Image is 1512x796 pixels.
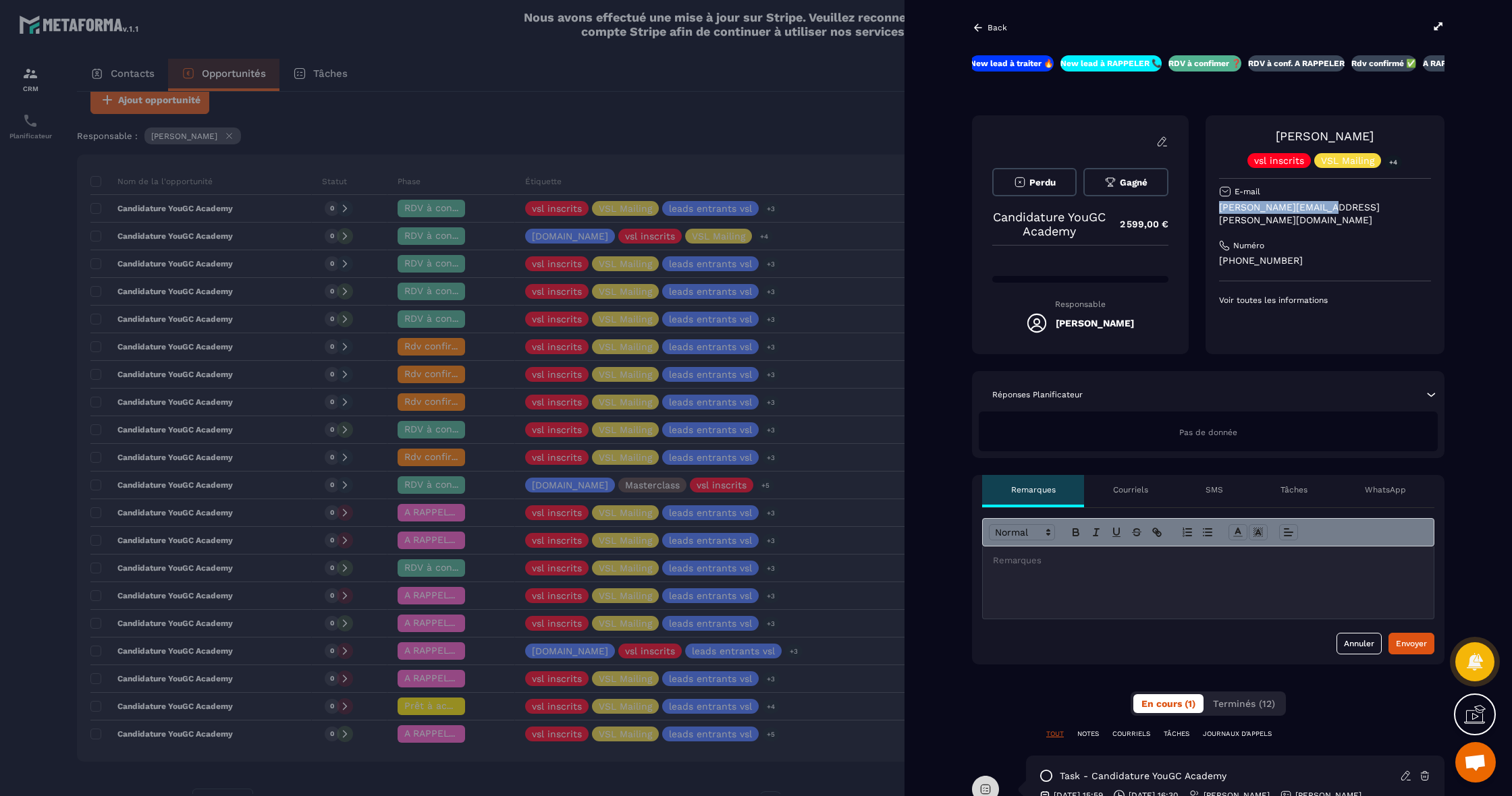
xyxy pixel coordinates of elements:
[1056,318,1134,329] h5: [PERSON_NAME]
[1168,58,1241,69] p: RDV à confimer ❓
[1046,729,1064,739] p: TOUT
[1213,698,1275,709] span: Terminés (12)
[1219,254,1431,267] p: [PHONE_NUMBER]
[1083,168,1168,196] button: Gagné
[1203,729,1272,739] p: JOURNAUX D'APPELS
[1351,58,1416,69] p: Rdv confirmé ✅
[1235,186,1260,197] p: E-mail
[992,168,1077,196] button: Perdu
[988,23,1007,32] p: Back
[992,210,1106,238] p: Candidature YouGC Academy
[992,389,1083,400] p: Réponses Planificateur
[1133,694,1204,713] button: En cours (1)
[1336,633,1382,654] button: Annuler
[1164,729,1189,739] p: TÂCHES
[1219,201,1431,227] p: [PERSON_NAME][EMAIL_ADDRESS][PERSON_NAME][DOMAIN_NAME]
[1077,729,1099,739] p: NOTES
[992,300,1168,309] p: Responsable
[1011,484,1056,495] p: Remarques
[1388,633,1434,654] button: Envoyer
[1141,698,1195,709] span: En cours (1)
[1113,484,1148,495] p: Courriels
[1179,428,1237,437] span: Pas de donnée
[1365,484,1406,495] p: WhatsApp
[1276,129,1374,143] a: [PERSON_NAME]
[1321,156,1374,165] p: VSL Mailing
[970,58,1054,69] p: New lead à traiter 🔥
[1455,742,1496,783] a: Ouvrir le chat
[1233,240,1264,251] p: Numéro
[1280,484,1307,495] p: Tâches
[1205,694,1283,713] button: Terminés (12)
[1396,637,1427,650] div: Envoyer
[1384,155,1402,169] p: +4
[1060,58,1162,69] p: New lead à RAPPELER 📞
[1112,729,1150,739] p: COURRIELS
[1248,58,1345,69] p: RDV à conf. A RAPPELER
[1219,295,1431,306] p: Voir toutes les informations
[1106,211,1168,237] p: 2 599,00 €
[1206,484,1223,495] p: SMS
[1029,177,1056,188] span: Perdu
[1254,156,1304,165] p: vsl inscrits
[1120,177,1147,188] span: Gagné
[1060,770,1226,783] p: task - Candidature YouGC Academy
